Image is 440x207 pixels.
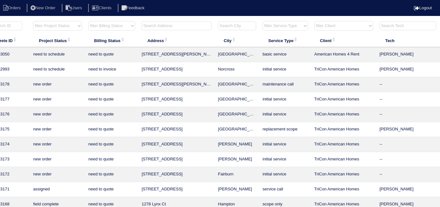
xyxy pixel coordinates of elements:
td: new order [30,77,85,92]
td: [STREET_ADDRESS] [138,182,215,197]
td: [STREET_ADDRESS] [138,92,215,107]
th: City: activate to sort column ascending [215,34,259,47]
td: initial service [259,107,311,122]
th: Client: activate to sort column ascending [311,34,377,47]
td: need to quote [85,152,138,167]
a: Logout [414,5,432,10]
td: need to quote [85,182,138,197]
a: Clients [88,5,117,10]
td: [STREET_ADDRESS][PERSON_NAME] [138,47,215,62]
td: new order [30,137,85,152]
td: [PERSON_NAME] [215,152,259,167]
td: [PERSON_NAME] [215,137,259,152]
td: [STREET_ADDRESS] [138,107,215,122]
td: [GEOGRAPHIC_DATA] [215,107,259,122]
td: TriCon American Homes [311,137,377,152]
li: Users [62,4,87,12]
a: Users [62,5,87,10]
td: need to quote [85,77,138,92]
td: Norcross [215,62,259,77]
a: New Order [27,5,60,10]
th: Billing Status: activate to sort column ascending [85,34,138,47]
td: [STREET_ADDRESS] [138,167,215,182]
td: TriCon American Homes [311,152,377,167]
th: Project Status: activate to sort column ascending [30,34,85,47]
td: assigned [30,182,85,197]
li: Clients [88,4,117,12]
td: new order [30,107,85,122]
td: [GEOGRAPHIC_DATA] [215,122,259,137]
input: Search Address [142,21,212,30]
td: need to invoice [85,62,138,77]
td: initial service [259,92,311,107]
td: initial service [259,62,311,77]
td: [GEOGRAPHIC_DATA] [215,92,259,107]
td: [STREET_ADDRESS] [138,62,215,77]
td: TriCon American Homes [311,62,377,77]
td: need to quote [85,122,138,137]
td: need to quote [85,107,138,122]
input: Search City [218,21,256,30]
td: Fairburn [215,167,259,182]
td: [STREET_ADDRESS] [138,137,215,152]
td: [STREET_ADDRESS][PERSON_NAME] [138,77,215,92]
td: maintenance call [259,77,311,92]
td: TriCon American Homes [311,182,377,197]
th: Service Type: activate to sort column ascending [259,34,311,47]
td: need to quote [85,167,138,182]
td: American Homes 4 Rent [311,47,377,62]
td: TriCon American Homes [311,92,377,107]
td: [PERSON_NAME] [215,182,259,197]
li: New Order [27,4,60,12]
input: Search Tech [380,21,436,30]
td: [STREET_ADDRESS] [138,152,215,167]
td: new order [30,122,85,137]
td: [GEOGRAPHIC_DATA] [215,47,259,62]
td: [GEOGRAPHIC_DATA] [215,77,259,92]
td: need to schedule [30,47,85,62]
td: basic service [259,47,311,62]
td: new order [30,152,85,167]
th: Address: activate to sort column ascending [138,34,215,47]
td: TriCon American Homes [311,122,377,137]
td: need to quote [85,47,138,62]
td: service call [259,182,311,197]
td: new order [30,92,85,107]
td: [STREET_ADDRESS] [138,122,215,137]
td: need to quote [85,137,138,152]
li: Feedback [118,4,150,12]
td: new order [30,167,85,182]
td: TriCon American Homes [311,167,377,182]
td: TriCon American Homes [311,107,377,122]
td: initial service [259,152,311,167]
td: TriCon American Homes [311,77,377,92]
td: replacement scope [259,122,311,137]
td: need to quote [85,92,138,107]
td: need to schedule [30,62,85,77]
td: initial service [259,137,311,152]
td: initial service [259,167,311,182]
